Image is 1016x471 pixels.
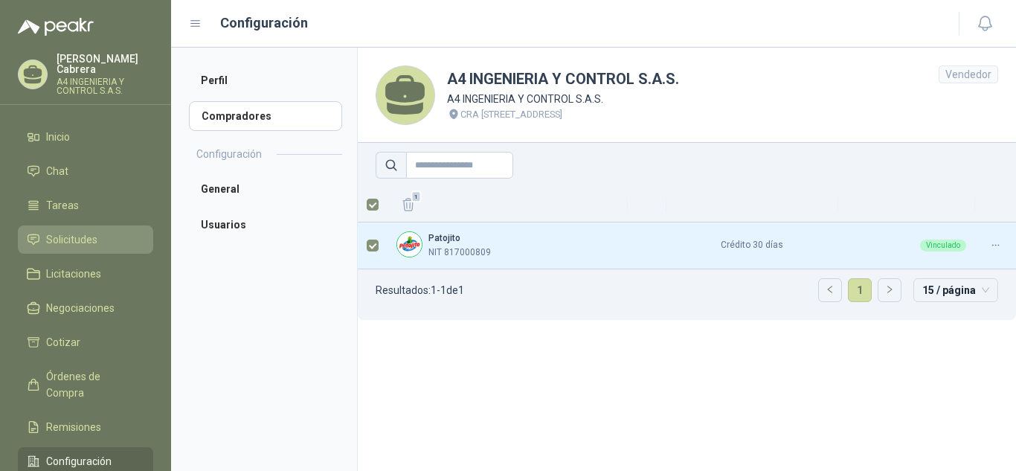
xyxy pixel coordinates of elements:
[46,129,70,145] span: Inicio
[885,285,894,294] span: right
[396,193,420,217] button: 1
[189,65,342,95] a: Perfil
[18,191,153,220] a: Tareas
[376,285,464,295] p: Resultados: 1 - 1 de 1
[189,210,342,240] a: Usuarios
[18,328,153,356] a: Cotizar
[18,413,153,441] a: Remisiones
[189,174,342,204] a: General
[397,232,422,257] img: Company Logo
[428,246,491,260] p: NIT 817000809
[220,13,308,33] h1: Configuración
[46,419,101,435] span: Remisiones
[57,77,153,95] p: A4 INGENIERIA Y CONTROL S.A.S.
[46,300,115,316] span: Negociaciones
[878,278,901,302] li: Página siguiente
[922,279,989,301] span: 15 / página
[878,279,901,301] button: right
[46,368,139,401] span: Órdenes de Compra
[18,18,94,36] img: Logo peakr
[18,260,153,288] a: Licitaciones
[18,123,153,151] a: Inicio
[460,107,562,122] p: CRA [STREET_ADDRESS]
[18,225,153,254] a: Solicitudes
[913,278,998,302] div: tamaño de página
[46,197,79,214] span: Tareas
[849,279,871,301] a: 1
[920,240,966,251] div: Vinculado
[848,278,872,302] li: 1
[939,65,998,83] div: Vendedor
[18,157,153,185] a: Chat
[46,334,80,350] span: Cotizar
[447,68,679,91] h1: A4 INGENIERIA Y CONTROL S.A.S.
[189,101,342,131] a: Compradores
[18,294,153,322] a: Negociaciones
[447,91,679,107] p: A4 INGENIERIA Y CONTROL S.A.S.
[196,146,262,162] h2: Configuración
[57,54,153,74] p: [PERSON_NAME] Cabrera
[818,278,842,302] li: Página anterior
[826,285,835,294] span: left
[46,266,101,282] span: Licitaciones
[666,222,838,269] td: Crédito 30 días
[18,362,153,407] a: Órdenes de Compra
[411,190,422,202] span: 1
[46,231,97,248] span: Solicitudes
[819,279,841,301] button: left
[428,233,460,243] b: Patojito
[46,453,112,470] span: Configuración
[46,163,68,179] span: Chat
